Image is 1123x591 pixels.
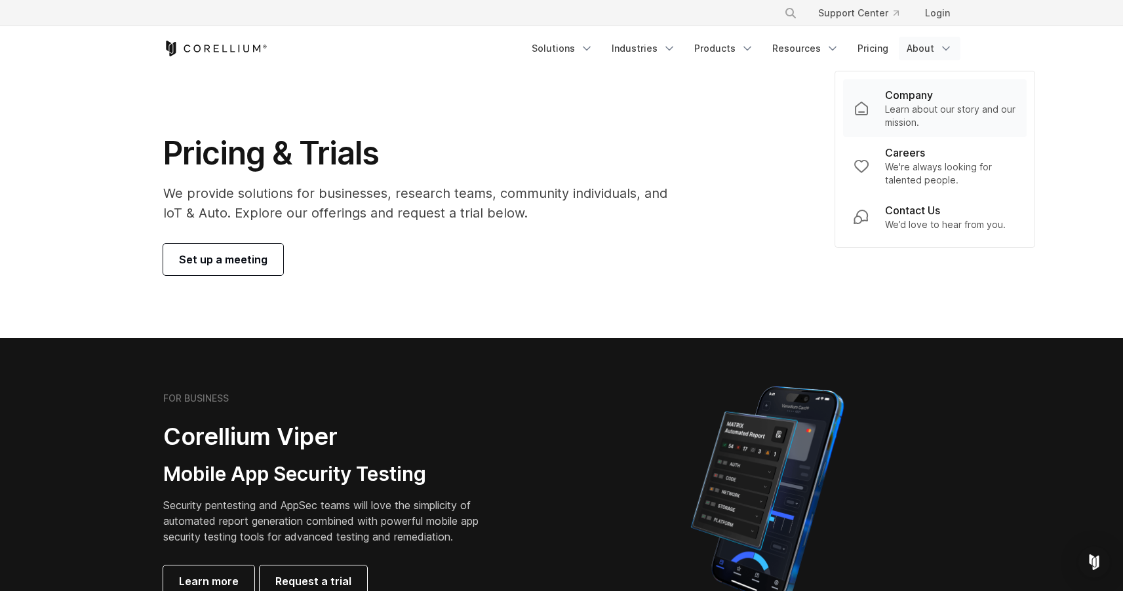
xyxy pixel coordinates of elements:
h1: Pricing & Trials [163,134,686,173]
a: Pricing [850,37,896,60]
p: Careers [885,145,925,161]
p: Company [885,87,933,103]
span: Set up a meeting [179,252,267,267]
span: Request a trial [275,573,351,589]
a: Support Center [808,1,909,25]
p: Contact Us [885,202,940,218]
a: Login [915,1,960,25]
a: Solutions [524,37,601,60]
div: Navigation Menu [768,1,960,25]
a: About [899,37,960,60]
a: Industries [604,37,684,60]
p: Security pentesting and AppSec teams will love the simplicity of automated report generation comb... [163,497,499,544]
a: Resources [764,37,847,60]
a: Products [686,37,762,60]
a: Contact Us We’d love to hear from you. [843,195,1027,239]
p: We’d love to hear from you. [885,218,1006,231]
div: Navigation Menu [524,37,960,60]
a: Set up a meeting [163,244,283,275]
a: Corellium Home [163,41,267,56]
p: We provide solutions for businesses, research teams, community individuals, and IoT & Auto. Explo... [163,183,686,223]
a: Careers We're always looking for talented people. [843,137,1027,195]
span: Learn more [179,573,239,589]
a: Company Learn about our story and our mission. [843,79,1027,137]
div: Open Intercom Messenger [1078,546,1110,578]
p: We're always looking for talented people. [885,161,1016,187]
button: Search [779,1,802,25]
h6: FOR BUSINESS [163,392,229,404]
h3: Mobile App Security Testing [163,462,499,487]
h2: Corellium Viper [163,422,499,451]
p: Learn about our story and our mission. [885,103,1016,129]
